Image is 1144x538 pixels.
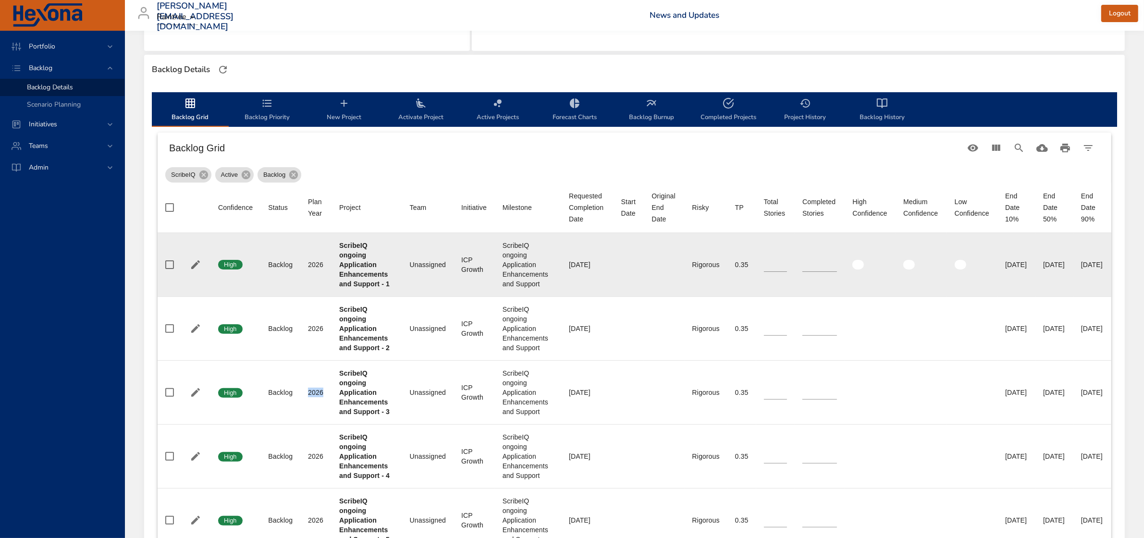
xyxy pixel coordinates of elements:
[650,10,719,21] a: News and Updates
[465,98,530,123] span: Active Projects
[152,92,1117,127] div: backlog-tab
[461,202,487,213] div: Initiative
[339,433,390,479] b: ScribeIQ ongoing Application Enhancements and Support - 4
[503,202,554,213] span: Milestone
[27,100,81,109] span: Scenario Planning
[461,202,487,213] div: Sort
[696,98,761,123] span: Completed Projects
[188,385,203,400] button: Edit Project Details
[503,432,554,480] div: ScribeIQ ongoing Application Enhancements and Support
[1005,515,1028,525] div: [DATE]
[339,202,361,213] div: Sort
[308,515,324,525] div: 2026
[1005,324,1028,333] div: [DATE]
[1008,136,1031,159] button: Search
[735,324,749,333] div: 0.35
[158,133,1111,163] div: Table Toolbar
[339,202,394,213] span: Project
[1031,136,1054,159] button: Download CSV
[308,324,324,333] div: 2026
[621,196,637,219] div: Start Date
[461,511,487,530] div: ICP Growth
[461,319,487,338] div: ICP Growth
[157,1,234,32] h3: [PERSON_NAME][EMAIL_ADDRESS][DOMAIN_NAME]
[1005,388,1028,397] div: [DATE]
[188,321,203,336] button: Edit Project Details
[268,515,293,525] div: Backlog
[802,196,837,219] div: Completed Stories
[735,515,749,525] div: 0.35
[735,202,744,213] div: Sort
[216,62,230,77] button: Refresh Page
[1101,5,1138,23] button: Logout
[268,388,293,397] div: Backlog
[21,120,65,129] span: Initiatives
[903,196,939,219] div: Sort
[1081,190,1104,225] div: End Date 90%
[735,452,749,461] div: 0.35
[165,167,211,183] div: ScribeIQ
[234,98,300,123] span: Backlog Priority
[764,196,787,219] div: Sort
[652,190,677,225] div: Sort
[692,202,720,213] span: Risky
[1005,190,1028,225] div: End Date 10%
[692,388,720,397] div: Rigorous
[268,202,293,213] span: Status
[735,260,749,269] div: 0.35
[692,452,720,461] div: Rigorous
[21,163,56,172] span: Admin
[1043,388,1066,397] div: [DATE]
[802,196,837,219] div: Sort
[569,260,606,269] div: [DATE]
[218,202,253,213] div: Confidence
[215,170,244,180] span: Active
[955,196,990,219] div: Sort
[1043,515,1066,525] div: [DATE]
[569,190,606,225] span: Requested Completion Date
[27,83,73,92] span: Backlog Details
[1081,324,1104,333] div: [DATE]
[461,447,487,466] div: ICP Growth
[268,260,293,269] div: Backlog
[410,452,446,461] div: Unassigned
[12,3,84,27] img: Hexona
[503,368,554,416] div: ScribeIQ ongoing Application Enhancements and Support
[339,242,390,288] b: ScribeIQ ongoing Application Enhancements and Support - 1
[268,202,288,213] div: Status
[569,190,606,225] div: Sort
[903,196,939,219] div: Medium Confidence
[311,98,377,123] span: New Project
[258,170,291,180] span: Backlog
[569,515,606,525] div: [DATE]
[652,190,677,225] div: Original End Date
[410,202,427,213] div: Team
[218,202,253,213] div: Sort
[503,241,554,289] div: ScribeIQ ongoing Application Enhancements and Support
[215,167,254,183] div: Active
[569,452,606,461] div: [DATE]
[188,257,203,272] button: Edit Project Details
[961,136,984,159] button: Standard Views
[308,196,324,219] div: Sort
[410,324,446,333] div: Unassigned
[542,98,607,123] span: Forecast Charts
[461,383,487,402] div: ICP Growth
[158,98,223,123] span: Backlog Grid
[21,42,63,51] span: Portfolio
[1109,8,1131,20] span: Logout
[258,167,301,183] div: Backlog
[308,260,324,269] div: 2026
[955,196,990,219] div: Low Confidence
[165,170,201,180] span: ScribeIQ
[503,202,532,213] div: Sort
[764,196,787,219] div: Total Stories
[410,260,446,269] div: Unassigned
[852,196,888,219] div: High Confidence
